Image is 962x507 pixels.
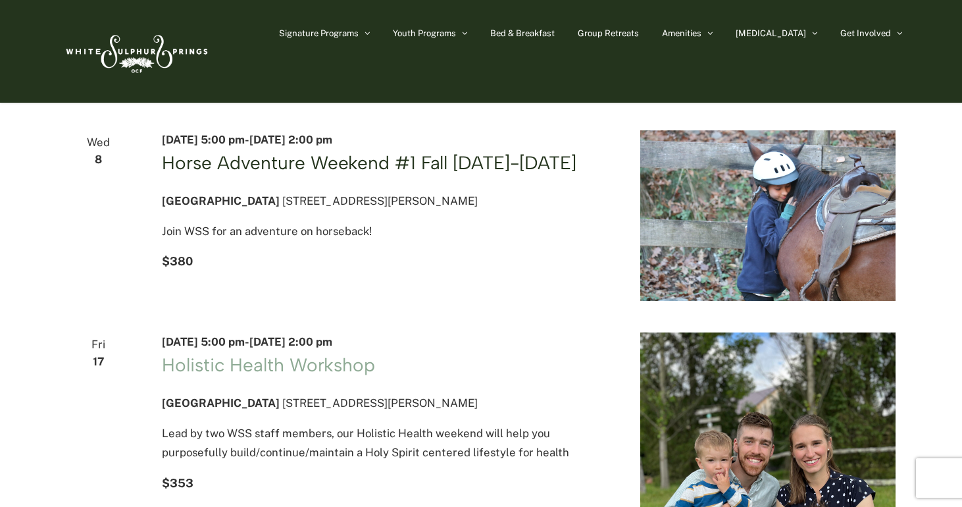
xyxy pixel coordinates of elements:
img: IMG_1414 [640,130,896,301]
span: [GEOGRAPHIC_DATA] [162,396,280,410]
a: Horse Adventure Weekend #1 Fall [DATE]-[DATE] [162,151,576,174]
img: White Sulphur Springs Logo [60,20,211,82]
span: Bed & Breakfast [490,29,555,38]
span: Fri [66,335,130,354]
span: [STREET_ADDRESS][PERSON_NAME] [282,194,478,207]
span: [DATE] 2:00 pm [249,335,332,348]
span: [DATE] 5:00 pm [162,133,245,146]
time: - [162,335,332,348]
p: Join WSS for an adventure on horseback! [162,222,609,241]
span: [MEDICAL_DATA] [736,29,806,38]
span: $380 [162,254,193,268]
span: Amenities [662,29,701,38]
span: 8 [66,150,130,169]
span: [GEOGRAPHIC_DATA] [162,194,280,207]
p: Lead by two WSS staff members, our Holistic Health weekend will help you purposefully build/conti... [162,424,609,463]
span: [STREET_ADDRESS][PERSON_NAME] [282,396,478,410]
span: Wed [66,133,130,152]
span: Signature Programs [279,29,359,38]
span: Youth Programs [393,29,456,38]
span: Get Involved [840,29,891,38]
span: 17 [66,352,130,371]
span: [DATE] 5:00 pm [162,335,245,348]
span: [DATE] 2:00 pm [249,133,332,146]
a: Holistic Health Workshop [162,354,375,376]
span: Group Retreats [578,29,639,38]
span: $353 [162,476,193,490]
time: - [162,133,332,146]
